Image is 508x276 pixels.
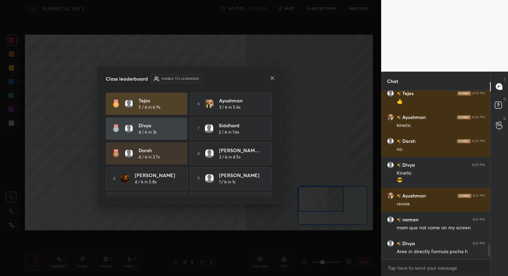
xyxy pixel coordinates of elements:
img: 935a4eb73b5a49dcbdbc37a32d4136c1.jpg [387,192,394,199]
p: D [504,96,506,102]
div: 😎 [397,177,485,184]
div: revive [397,201,485,208]
p: Chat [382,72,404,90]
p: G [503,116,506,121]
img: no-rating-badge.077c3623.svg [397,242,401,246]
h6: Visible to learners [161,76,199,81]
h6: Tejas [401,90,414,97]
h6: Darsh [401,137,415,145]
h5: 2 / 6 in 1.6s [219,129,239,135]
div: 8:19 PM [472,91,485,95]
img: default.png [125,125,133,133]
div: no [397,146,485,153]
div: 8:21 PM [473,193,485,197]
h4: Class leaderboard [106,75,148,82]
div: 8:21 PM [473,241,485,245]
img: no-rating-badge.077c3623.svg [397,163,401,167]
h5: 7 [197,126,199,132]
img: default.png [205,125,213,133]
img: iconic-dark.1390631f.png [457,139,471,143]
h6: Divya [401,161,415,168]
h5: 4 / 6 in 3.7s [139,154,160,160]
h4: Siddhant [219,122,262,129]
img: default.png [125,100,133,108]
img: default.png [387,216,394,223]
img: iconic-dark.1390631f.png [457,91,471,95]
h4: Tejas [139,97,181,104]
h6: Ayushman [401,113,426,121]
img: default.png [387,137,394,144]
div: mam que not come on my screen [397,224,485,231]
img: rank-2.3a33aca6.svg [113,125,119,133]
div: Kinetic [397,170,485,177]
h4: [PERSON_NAME]... [219,147,262,154]
h5: 2 / 6 in 4.5s [219,154,241,160]
h4: [PERSON_NAME] [219,172,262,179]
h5: 4 [113,175,115,182]
div: 8:20 PM [472,115,485,119]
div: grid [382,91,490,259]
img: 935a4eb73b5a49dcbdbc37a32d4136c1.jpg [387,113,394,120]
img: rank-3.169bc593.svg [113,149,119,158]
h5: 3 / 6 in 5.6s [219,104,241,110]
div: 8:21 PM [473,217,485,221]
img: 935a4eb73b5a49dcbdbc37a32d4136c1.jpg [205,100,214,108]
img: iconic-dark.1390631f.png [458,193,471,197]
img: no-rating-badge.077c3623.svg [397,92,401,95]
img: iconic-dark.1390631f.png [457,115,471,119]
h4: Divya [139,122,181,129]
img: default.png [387,161,394,168]
h4: Darsh [139,147,181,154]
h6: Divya [401,240,415,247]
img: da5ab47967174c93aaffcd85cefaf79c.jpg [121,174,129,183]
h6: Ayushman [401,192,426,199]
img: no-rating-badge.077c3623.svg [397,194,401,198]
div: 👍 [397,98,485,105]
img: no-rating-badge.077c3623.svg [397,218,401,222]
img: default.png [205,174,214,183]
div: 8:20 PM [472,139,485,143]
img: default.png [387,90,394,96]
img: default.png [387,240,394,247]
h5: 8 [197,150,200,157]
div: 8:20 PM [472,163,485,167]
img: no-rating-badge.077c3623.svg [397,116,401,119]
h6: naman [401,216,418,223]
p: T [504,77,506,82]
h4: Ayushman [219,97,262,104]
img: default.png [205,149,214,158]
h5: 1 / 6 in 1s [219,179,235,185]
div: Aree in directly formula pocha h [397,248,485,255]
img: no-rating-badge.077c3623.svg [397,139,401,143]
h5: 4 / 6 in 5.8s [135,179,157,185]
h4: [PERSON_NAME] [135,172,178,179]
h5: 5 / 6 in 6.9s [139,104,160,110]
h5: 9 [197,175,200,182]
div: kinetic [397,122,485,129]
img: default.png [125,149,133,158]
h5: 4 / 6 in 3s [139,129,157,135]
img: rank-1.ed6cb560.svg [113,100,119,108]
h5: 6 [197,101,200,107]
